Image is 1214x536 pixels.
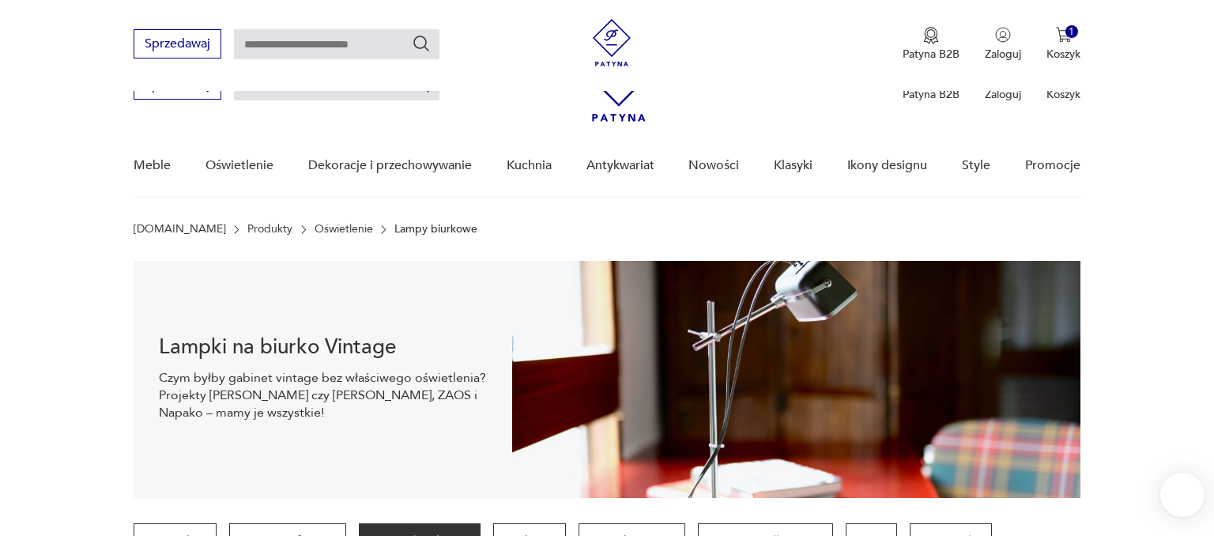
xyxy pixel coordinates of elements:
[985,47,1021,62] p: Zaloguj
[247,223,292,236] a: Produkty
[412,34,431,53] button: Szukaj
[159,369,487,421] p: Czym byłby gabinet vintage bez właściwego oświetlenia? Projekty [PERSON_NAME] czy [PERSON_NAME], ...
[1056,27,1072,43] img: Ikona koszyka
[134,223,226,236] a: [DOMAIN_NAME]
[308,135,472,196] a: Dekoracje i przechowywanie
[985,87,1021,102] p: Zaloguj
[134,29,221,59] button: Sprzedawaj
[774,135,812,196] a: Klasyki
[394,223,477,236] p: Lampy biurkowe
[847,135,927,196] a: Ikony designu
[1160,473,1205,517] iframe: Smartsupp widget button
[903,87,960,102] p: Patyna B2B
[903,27,960,62] a: Ikona medaluPatyna B2B
[985,27,1021,62] button: Zaloguj
[688,135,739,196] a: Nowości
[134,40,221,51] a: Sprzedawaj
[995,27,1011,43] img: Ikonka użytkownika
[205,135,273,196] a: Oświetlenie
[507,135,552,196] a: Kuchnia
[134,81,221,92] a: Sprzedawaj
[512,261,1080,498] img: 59de657ae7cec28172f985f34cc39cd0.jpg
[586,135,654,196] a: Antykwariat
[134,135,171,196] a: Meble
[962,135,990,196] a: Style
[1065,25,1079,39] div: 1
[1046,27,1080,62] button: 1Koszyk
[1025,135,1080,196] a: Promocje
[315,223,373,236] a: Oświetlenie
[1046,47,1080,62] p: Koszyk
[159,338,487,357] h1: Lampki na biurko Vintage
[1046,87,1080,102] p: Koszyk
[903,47,960,62] p: Patyna B2B
[903,27,960,62] button: Patyna B2B
[923,27,939,44] img: Ikona medalu
[588,19,635,66] img: Patyna - sklep z meblami i dekoracjami vintage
